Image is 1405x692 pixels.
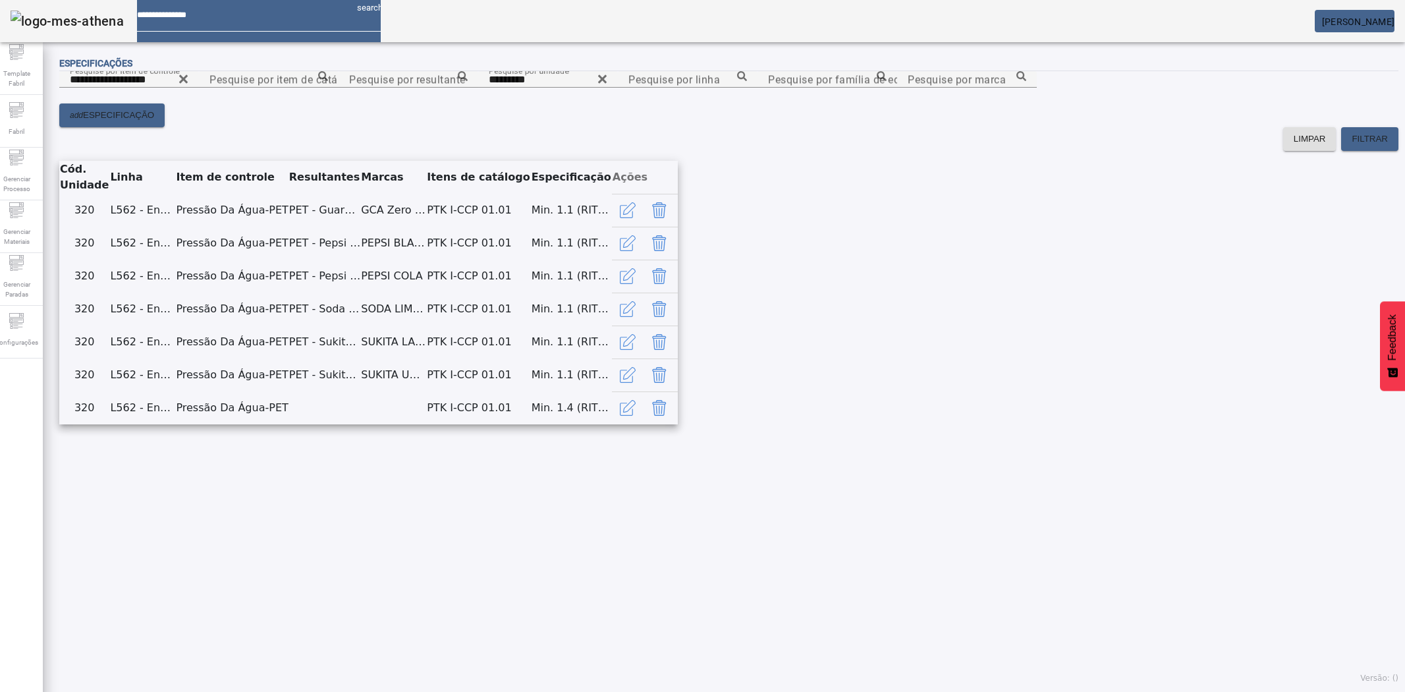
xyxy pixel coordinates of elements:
td: L562 - Envase Desc. de PET 2 [109,391,175,424]
td: PTK I-CCP 01.01 [426,227,530,260]
button: Delete [644,392,675,424]
td: Min. 1.1 (RITM18371835) [531,293,612,326]
input: Number [768,72,887,88]
td: Min. 1.1 (RITM18371835) [531,260,612,293]
td: L562 - Envase Desc. de PET 2 [109,227,175,260]
img: logo-mes-athena [11,11,124,32]
mat-label: Pesquise por unidade [489,66,569,75]
mat-label: Pesquise por marca [908,73,1006,86]
td: PTK I-CCP 01.01 [426,359,530,391]
td: Min. 1.1 (RITM18371835) [531,359,612,391]
td: Pressão Da Água-PET [175,293,288,326]
td: SUKITA LARANJA LEGO [360,326,426,359]
input: Number [70,72,188,88]
td: Min. 1.1 (RITM18371835) [531,194,612,227]
th: Ações [612,161,678,194]
button: Delete [644,260,675,292]
td: Min. 1.4 (RITM18214421) [531,391,612,424]
td: Pressão Da Água-PET [175,359,288,391]
td: 320 [59,326,109,359]
td: 320 [59,260,109,293]
input: Number [349,72,468,88]
button: Delete [644,293,675,325]
button: Feedback - Mostrar pesquisa [1380,301,1405,391]
td: 320 [59,293,109,326]
span: ESPECIFICAÇÃO [83,109,154,122]
span: [PERSON_NAME] [1322,16,1394,27]
td: GCA Zero NF [360,194,426,227]
th: Item de controle [175,161,288,194]
td: Min. 1.1 (RITM18371835) [531,227,612,260]
button: Delete [644,194,675,226]
td: PEPSI COLA [360,260,426,293]
td: 320 [59,227,109,260]
td: PTK I-CCP 01.01 [426,194,530,227]
mat-label: Pesquise por resultante [349,73,466,86]
mat-label: Pesquise por linha [628,73,720,86]
td: Pressão Da Água-PET [175,260,288,293]
button: Delete [644,326,675,358]
td: L562 - Envase Desc. de PET 2 [109,194,175,227]
span: Feedback [1387,314,1398,360]
td: PET - Guaraná Antárctica Zero NF/LOW 2L [289,194,360,227]
input: Number [209,72,328,88]
mat-label: Pesquise por família de equipamento [768,73,953,86]
td: PTK I-CCP 01.01 [426,260,530,293]
button: LIMPAR [1283,127,1336,151]
th: Resultantes [289,161,360,194]
th: Marcas [360,161,426,194]
td: SODA LIMONADA ANTARCTICA [360,293,426,326]
td: PTK I-CCP 01.01 [426,326,530,359]
td: PTK I-CCP 01.01 [426,391,530,424]
td: L562 - Envase Desc. de PET 2 [109,326,175,359]
input: Number [489,72,607,88]
mat-label: Pesquise por item de catálogo [209,73,360,86]
td: Pressão Da Água-PET [175,227,288,260]
button: FILTRAR [1341,127,1398,151]
td: PET - Soda Limonada Hibrida 2L [289,293,360,326]
td: Pressão Da Água-PET [175,326,288,359]
th: Especificação [531,161,612,194]
td: 320 [59,359,109,391]
td: Pressão Da Água-PET [175,391,288,424]
td: PET - Sukita Laranja Lego 2L [289,326,360,359]
td: L562 - Envase Desc. de PET 2 [109,260,175,293]
td: PET - Sukita Uva Lego 2L [289,359,360,391]
td: L562 - Envase Desc. de PET 2 [109,293,175,326]
td: PTK I-CCP 01.01 [426,293,530,326]
input: Number [908,72,1026,88]
td: L562 - Envase Desc. de PET 2 [109,359,175,391]
span: Fabril [5,123,28,140]
td: PEPSI BLACK [360,227,426,260]
td: Pressão Da Água-PET [175,194,288,227]
td: 320 [59,391,109,424]
td: PET - Pepsi Black 2L [289,227,360,260]
td: 320 [59,194,109,227]
button: Delete [644,359,675,391]
th: Itens de catálogo [426,161,530,194]
input: Number [628,72,747,88]
mat-label: Pesquise por item de controle [70,66,180,75]
span: Especificações [59,58,132,69]
span: LIMPAR [1294,132,1326,146]
span: Versão: () [1360,674,1398,683]
th: Cód. Unidade [59,161,109,194]
span: FILTRAR [1352,132,1388,146]
td: Min. 1.1 (RITM18371835) [531,326,612,359]
button: addESPECIFICAÇÃO [59,103,165,127]
td: SUKITA UVA LEGO [360,359,426,391]
td: PET - Pepsi Cola Hibrida 2L [289,260,360,293]
th: Linha [109,161,175,194]
button: Delete [644,227,675,259]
